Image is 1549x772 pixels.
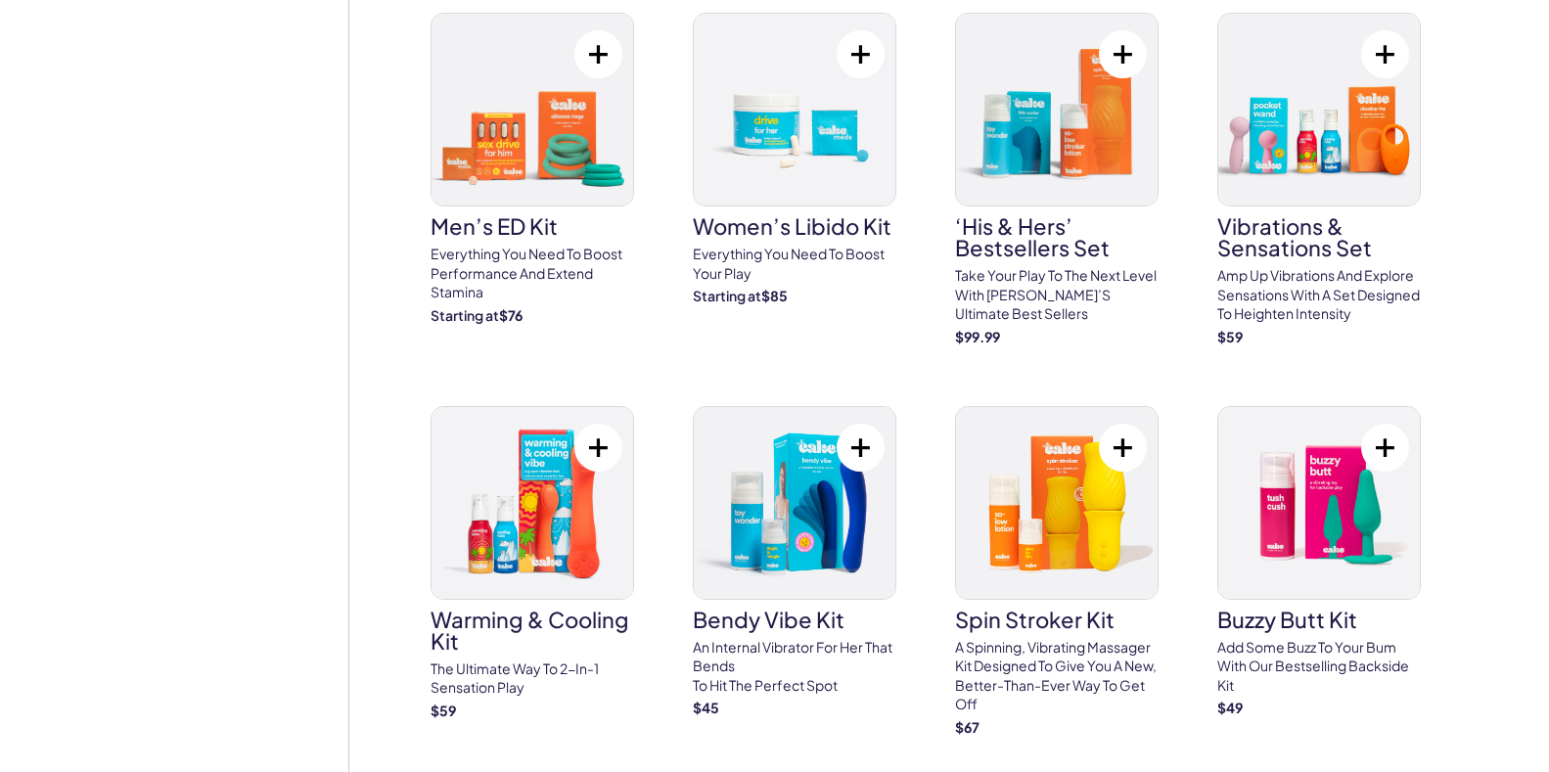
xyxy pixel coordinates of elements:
[1217,328,1243,345] strong: $ 59
[1217,13,1421,346] a: Vibrations & Sensations SetVibrations & Sensations SetAmp up vibrations and explore sensations wi...
[693,287,761,304] span: Starting at
[693,609,896,630] h3: Bendy Vibe Kit
[431,659,634,698] p: The ultimate way to 2-in-1 sensation play
[431,215,634,237] h3: Men’s ED Kit
[1217,406,1421,718] a: buzzy butt kitbuzzy butt kitAdd some buzz to your bum with our bestselling backside kit$49
[693,245,896,283] p: Everything you need to Boost Your Play
[431,13,634,325] a: Men’s ED KitMen’s ED KitEverything You need to boost performance and extend StaminaStarting at$76
[432,407,633,599] img: Warming & Cooling Kit
[431,245,634,302] p: Everything You need to boost performance and extend Stamina
[432,14,633,205] img: Men’s ED Kit
[955,215,1159,258] h3: ‘His & Hers’ Bestsellers Set
[1217,266,1421,324] p: Amp up vibrations and explore sensations with a set designed to heighten intensity
[956,407,1158,599] img: spin stroker kit
[956,14,1158,205] img: ‘His & Hers’ Bestsellers Set
[693,638,896,696] p: An internal vibrator for her that bends to hit the perfect spot
[955,266,1159,324] p: Take your play to the next level with [PERSON_NAME]’s ultimate best sellers
[693,13,896,306] a: Women’s Libido KitWomen’s Libido KitEverything you need to Boost Your PlayStarting at$85
[1217,699,1243,716] strong: $ 49
[955,609,1159,630] h3: spin stroker kit
[761,287,788,304] strong: $ 85
[1218,407,1420,599] img: buzzy butt kit
[955,13,1159,346] a: ‘His & Hers’ Bestsellers Set‘His & Hers’ Bestsellers SetTake your play to the next level with [PE...
[1217,609,1421,630] h3: buzzy butt kit
[955,406,1159,738] a: spin stroker kitspin stroker kitA spinning, vibrating massager kit designed to give you a new, be...
[431,406,634,721] a: Warming & Cooling KitWarming & Cooling KitThe ultimate way to 2-in-1 sensation play$59
[1218,14,1420,205] img: Vibrations & Sensations Set
[955,328,1000,345] strong: $ 99.99
[693,699,719,716] strong: $ 45
[955,638,1159,714] p: A spinning, vibrating massager kit designed to give you a new, better-than-ever way to get off
[694,407,895,599] img: Bendy Vibe Kit
[694,14,895,205] img: Women’s Libido Kit
[431,306,499,324] span: Starting at
[431,609,634,652] h3: Warming & Cooling Kit
[1217,638,1421,696] p: Add some buzz to your bum with our bestselling backside kit
[693,215,896,237] h3: Women’s Libido Kit
[499,306,523,324] strong: $ 76
[693,406,896,718] a: Bendy Vibe KitBendy Vibe KitAn internal vibrator for her that bendsto hit the perfect spot$45
[431,702,456,719] strong: $ 59
[955,718,980,736] strong: $ 67
[1217,215,1421,258] h3: Vibrations & Sensations Set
